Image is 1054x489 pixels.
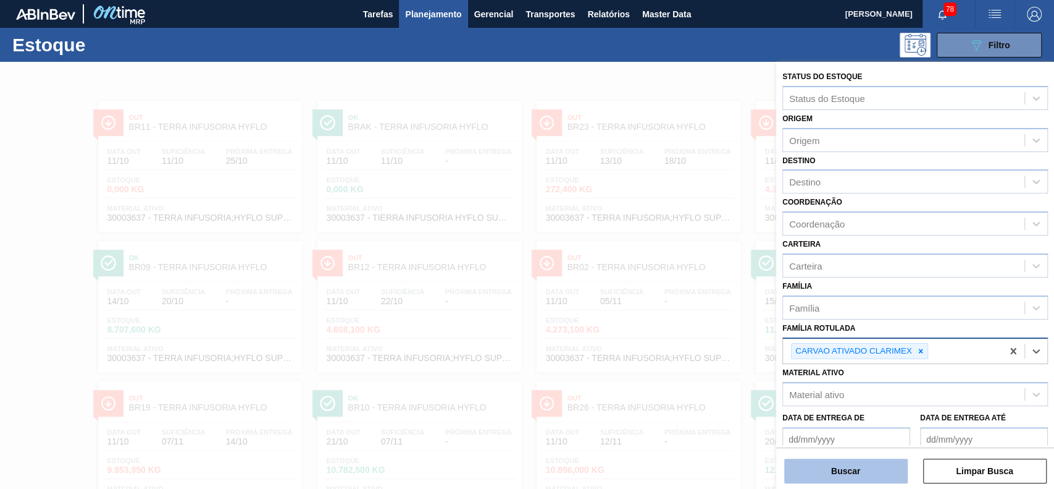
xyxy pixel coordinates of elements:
img: Logout [1027,7,1042,22]
span: Relatórios [587,7,629,22]
label: Material ativo [782,368,844,377]
h1: Estoque [12,38,193,52]
label: Data de Entrega de [782,414,864,422]
label: Família [782,282,812,291]
div: Família [789,302,819,313]
label: Status do Estoque [782,72,862,81]
label: Carteira [782,240,821,249]
img: TNhmsLtSVTkK8tSr43FrP2fwEKptu5GPRR3wAAAABJRU5ErkJggg== [16,9,75,20]
div: Pogramando: nenhum usuário selecionado [900,33,931,57]
span: Tarefas [363,7,393,22]
div: Origem [789,135,819,145]
label: Coordenação [782,198,842,206]
div: Coordenação [789,219,845,229]
label: Família Rotulada [782,324,855,333]
label: Destino [782,156,815,165]
label: Data de Entrega até [920,414,1006,422]
div: Carteira [789,260,822,271]
div: CARVAO ATIVADO CLARIMEX [792,344,914,359]
span: Filtro [989,40,1010,50]
img: userActions [987,7,1002,22]
span: 78 [943,2,956,16]
span: Transportes [525,7,575,22]
div: Material ativo [789,389,844,400]
span: Planejamento [405,7,461,22]
div: Status do Estoque [789,93,865,103]
div: Destino [789,177,821,187]
input: dd/mm/yyyy [782,427,910,452]
input: dd/mm/yyyy [920,427,1048,452]
span: Master Data [642,7,691,22]
label: Origem [782,114,813,123]
button: Notificações [922,6,962,23]
span: Gerencial [474,7,514,22]
button: Filtro [937,33,1042,57]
